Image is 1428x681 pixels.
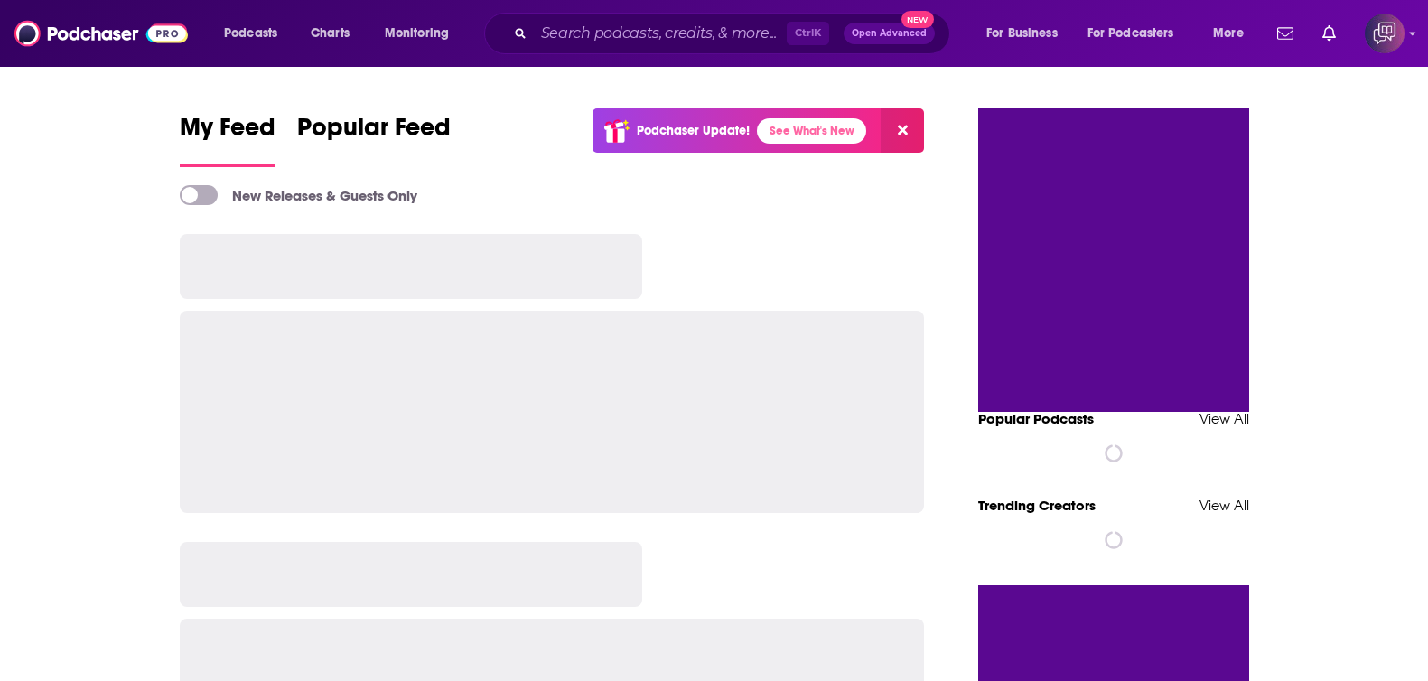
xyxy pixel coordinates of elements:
[1365,14,1405,53] button: Show profile menu
[501,13,967,54] div: Search podcasts, credits, & more...
[1213,21,1244,46] span: More
[852,29,927,38] span: Open Advanced
[986,21,1058,46] span: For Business
[14,16,188,51] img: Podchaser - Follow, Share and Rate Podcasts
[787,22,829,45] span: Ctrl K
[297,112,451,154] span: Popular Feed
[1365,14,1405,53] img: User Profile
[1076,19,1200,48] button: open menu
[385,21,449,46] span: Monitoring
[311,21,350,46] span: Charts
[978,497,1096,514] a: Trending Creators
[1199,497,1249,514] a: View All
[974,19,1080,48] button: open menu
[757,118,866,144] a: See What's New
[1315,18,1343,49] a: Show notifications dropdown
[1270,18,1301,49] a: Show notifications dropdown
[211,19,301,48] button: open menu
[180,185,417,205] a: New Releases & Guests Only
[180,112,275,167] a: My Feed
[297,112,451,167] a: Popular Feed
[180,112,275,154] span: My Feed
[1199,410,1249,427] a: View All
[1365,14,1405,53] span: Logged in as corioliscompany
[299,19,360,48] a: Charts
[534,19,787,48] input: Search podcasts, credits, & more...
[1087,21,1174,46] span: For Podcasters
[637,123,750,138] p: Podchaser Update!
[901,11,934,28] span: New
[844,23,935,44] button: Open AdvancedNew
[224,21,277,46] span: Podcasts
[372,19,472,48] button: open menu
[978,410,1094,427] a: Popular Podcasts
[1200,19,1266,48] button: open menu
